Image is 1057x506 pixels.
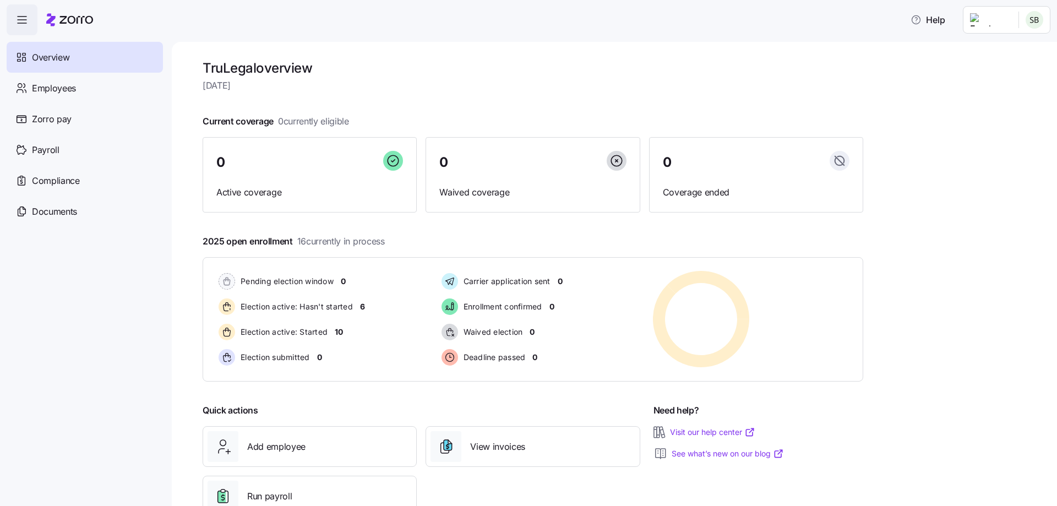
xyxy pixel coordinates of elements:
[247,440,306,454] span: Add employee
[970,13,1010,26] img: Employer logo
[460,276,551,287] span: Carrier application sent
[558,276,563,287] span: 0
[216,186,403,199] span: Active coverage
[278,115,349,128] span: 0 currently eligible
[460,327,523,338] span: Waived election
[32,112,72,126] span: Zorro pay
[549,301,554,312] span: 0
[439,186,626,199] span: Waived coverage
[360,301,365,312] span: 6
[460,301,542,312] span: Enrollment confirmed
[1026,11,1043,29] img: c0a881579048e91e3eeafc336833c0e2
[7,196,163,227] a: Documents
[32,205,77,219] span: Documents
[32,51,69,64] span: Overview
[7,134,163,165] a: Payroll
[532,352,537,363] span: 0
[32,81,76,95] span: Employees
[653,404,699,417] span: Need help?
[663,186,849,199] span: Coverage ended
[7,104,163,134] a: Zorro pay
[911,13,945,26] span: Help
[203,79,863,93] span: [DATE]
[237,327,328,338] span: Election active: Started
[7,165,163,196] a: Compliance
[203,115,349,128] span: Current coverage
[902,9,954,31] button: Help
[672,448,784,459] a: See what’s new on our blog
[341,276,346,287] span: 0
[663,156,672,169] span: 0
[237,301,353,312] span: Election active: Hasn't started
[460,352,526,363] span: Deadline passed
[530,327,535,338] span: 0
[247,489,292,503] span: Run payroll
[439,156,448,169] span: 0
[203,404,258,417] span: Quick actions
[335,327,342,338] span: 10
[297,235,385,248] span: 16 currently in process
[470,440,525,454] span: View invoices
[237,276,334,287] span: Pending election window
[7,42,163,73] a: Overview
[317,352,322,363] span: 0
[237,352,310,363] span: Election submitted
[216,156,225,169] span: 0
[32,143,59,157] span: Payroll
[203,235,385,248] span: 2025 open enrollment
[670,427,755,438] a: Visit our help center
[7,73,163,104] a: Employees
[32,174,80,188] span: Compliance
[203,59,863,77] h1: TruLegal overview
